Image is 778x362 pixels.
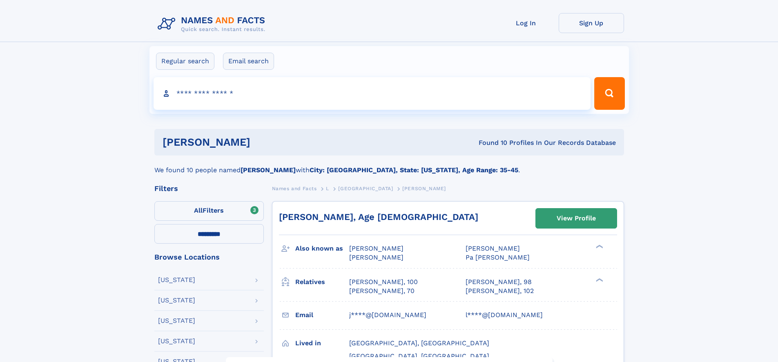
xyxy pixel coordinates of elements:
[326,183,329,193] a: L
[163,137,365,147] h1: [PERSON_NAME]
[295,242,349,255] h3: Also known as
[223,53,274,70] label: Email search
[536,209,617,228] a: View Profile
[338,183,393,193] a: [GEOGRAPHIC_DATA]
[466,286,534,295] a: [PERSON_NAME], 102
[272,183,317,193] a: Names and Facts
[349,352,489,360] span: [GEOGRAPHIC_DATA], [GEOGRAPHIC_DATA]
[493,13,559,33] a: Log In
[466,244,520,252] span: [PERSON_NAME]
[154,77,591,110] input: search input
[466,278,532,286] a: [PERSON_NAME], 98
[349,278,418,286] a: [PERSON_NAME], 100
[594,277,604,282] div: ❯
[326,186,329,191] span: L
[279,212,478,222] a: [PERSON_NAME], Age [DEMOGRAPHIC_DATA]
[295,308,349,322] h3: Email
[349,286,415,295] a: [PERSON_NAME], 70
[241,166,296,174] b: [PERSON_NAME]
[559,13,624,33] a: Sign Up
[154,253,264,261] div: Browse Locations
[154,155,624,175] div: We found 10 people named with .
[594,244,604,249] div: ❯
[295,336,349,350] h3: Lived in
[349,253,403,261] span: [PERSON_NAME]
[158,277,195,283] div: [US_STATE]
[154,201,264,221] label: Filters
[154,185,264,192] div: Filters
[156,53,214,70] label: Regular search
[158,297,195,304] div: [US_STATE]
[154,13,272,35] img: Logo Names and Facts
[338,186,393,191] span: [GEOGRAPHIC_DATA]
[310,166,518,174] b: City: [GEOGRAPHIC_DATA], State: [US_STATE], Age Range: 35-45
[594,77,624,110] button: Search Button
[364,138,616,147] div: Found 10 Profiles In Our Records Database
[158,338,195,344] div: [US_STATE]
[158,318,195,324] div: [US_STATE]
[194,207,203,214] span: All
[349,339,489,347] span: [GEOGRAPHIC_DATA], [GEOGRAPHIC_DATA]
[349,244,403,252] span: [PERSON_NAME]
[295,275,349,289] h3: Relatives
[402,186,446,191] span: [PERSON_NAME]
[557,209,596,228] div: View Profile
[466,253,530,261] span: Pa [PERSON_NAME]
